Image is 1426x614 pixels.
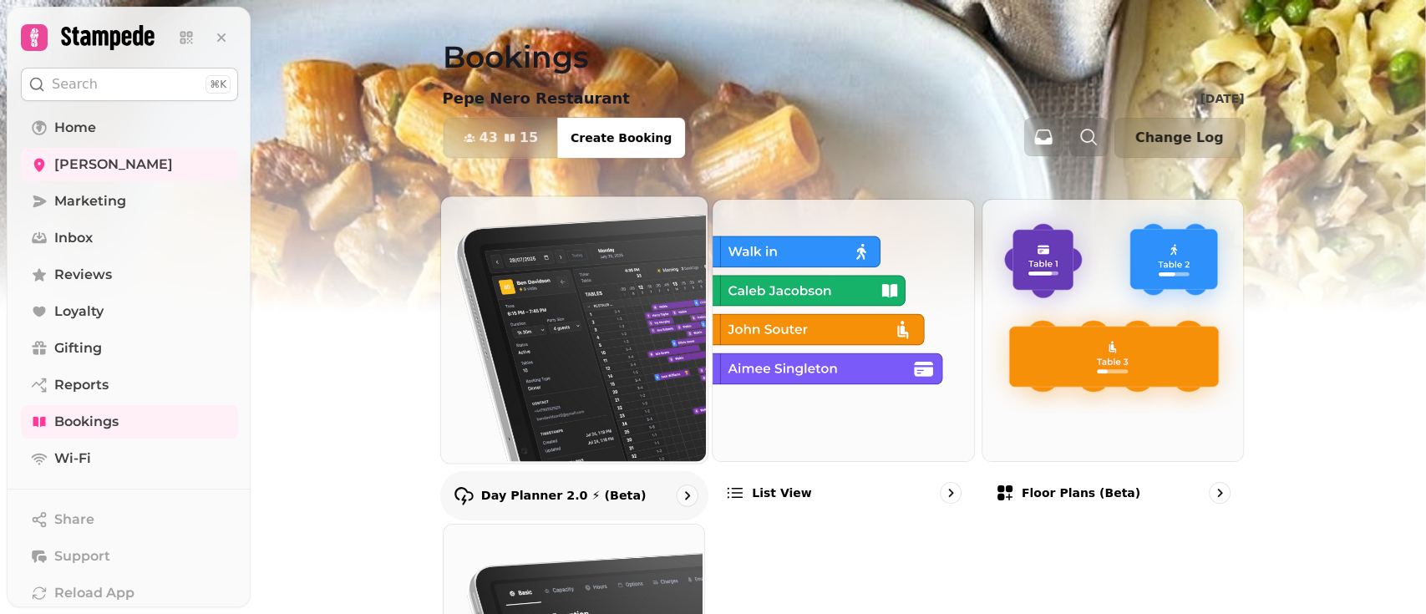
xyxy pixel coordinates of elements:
svg: go to [942,485,959,501]
span: Marketing [54,191,126,211]
span: Reports [54,375,109,395]
p: List view [752,485,811,501]
button: Search⌘K [21,68,238,101]
p: Day Planner 2.0 ⚡ (Beta) [480,487,646,504]
button: Reload App [21,576,238,610]
span: Reviews [54,265,112,285]
a: Reports [21,368,238,402]
a: List viewList view [712,199,975,517]
p: Search [52,74,98,94]
span: Gifting [54,338,102,358]
a: Wi-Fi [21,442,238,475]
button: Change Log [1114,118,1245,158]
span: Bookings [54,412,119,432]
img: List view [711,198,972,459]
button: Support [21,540,238,573]
button: Create Booking [557,118,685,158]
span: Change Log [1135,131,1224,145]
span: Reload App [54,583,134,603]
a: Day Planner 2.0 ⚡ (Beta)Day Planner 2.0 ⚡ (Beta) [439,195,708,520]
span: Inbox [54,228,93,248]
a: Loyalty [21,295,238,328]
a: Bookings [21,405,238,439]
img: Floor Plans (beta) [981,198,1242,459]
span: 15 [520,131,538,145]
svg: go to [678,487,695,504]
a: Gifting [21,332,238,365]
span: Support [54,546,110,566]
a: Reviews [21,258,238,292]
span: Wi-Fi [54,449,91,469]
button: 4315 [444,118,559,158]
span: Share [54,510,94,530]
p: Floor Plans (beta) [1022,485,1140,501]
a: Home [21,111,238,145]
span: Home [54,118,96,138]
a: Floor Plans (beta)Floor Plans (beta) [982,199,1245,517]
a: Inbox [21,221,238,255]
p: [DATE] [1200,90,1244,107]
span: 43 [480,131,498,145]
div: ⌘K [206,75,231,94]
span: [PERSON_NAME] [54,155,173,175]
p: Pepe Nero Restaurant [443,87,630,110]
a: Marketing [21,185,238,218]
span: Loyalty [54,302,104,322]
span: Create Booking [571,132,672,144]
img: Day Planner 2.0 ⚡ (Beta) [439,195,705,461]
svg: go to [1211,485,1228,501]
button: Share [21,503,238,536]
a: [PERSON_NAME] [21,148,238,181]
